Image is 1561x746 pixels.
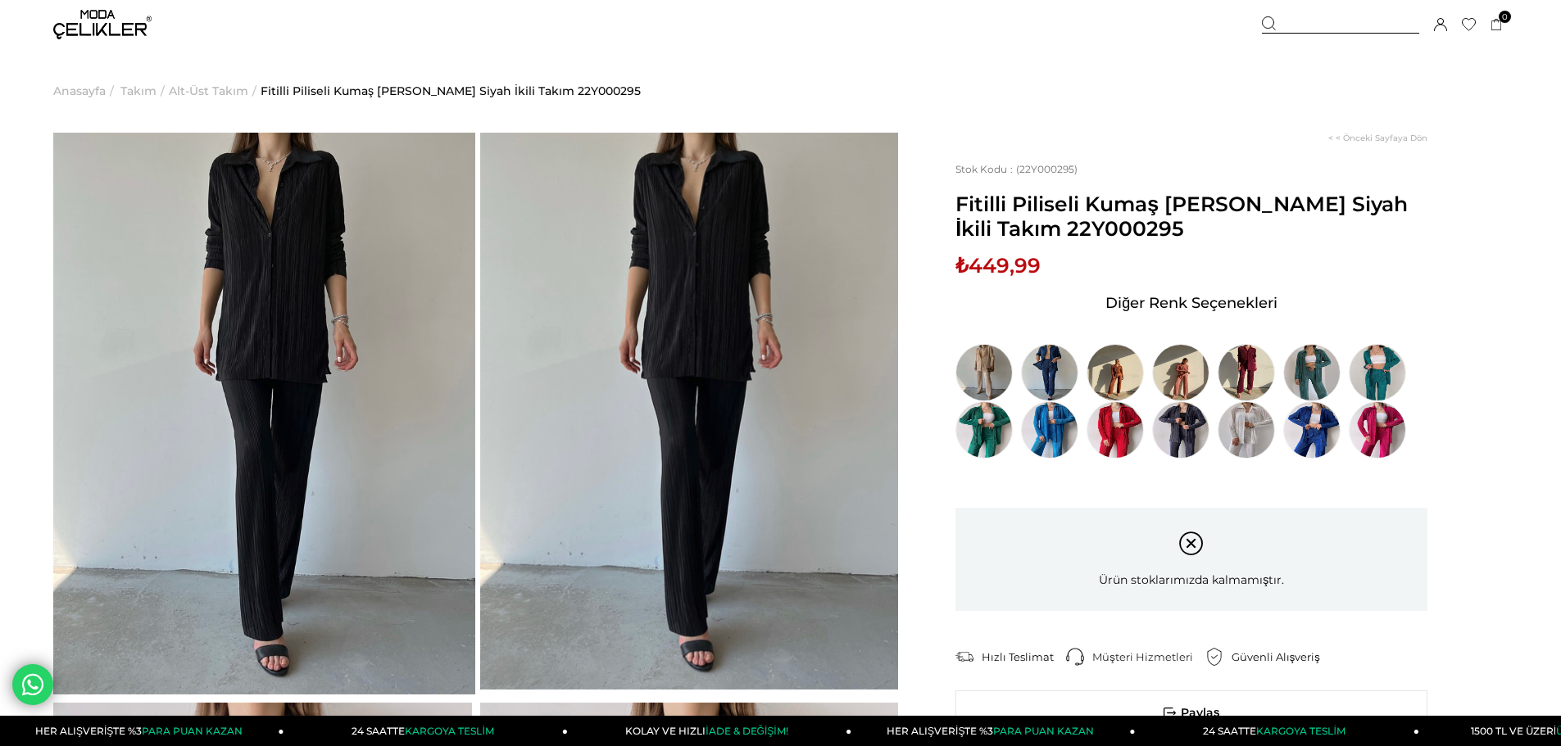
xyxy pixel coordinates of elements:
[405,725,493,737] span: KARGOYA TESLİM
[120,49,169,133] li: >
[706,725,787,737] span: İADE & DEĞİŞİM!
[1105,290,1277,316] span: Diğer Renk Seçenekleri
[993,725,1094,737] span: PARA PUAN KAZAN
[1283,344,1341,401] img: Fitilli Piliseli Kumaş Tatiana Kadın Mint İkili Takım 22Y000295
[53,133,475,694] video: Fitilli Piliseli Kumaş Tatiana Kadın Siyah İkili Takım 22Y000295
[955,344,1013,401] img: Fitilli Piliseli Kumaş Tatiana Kadın Taş Renk İkili Takım 22Y000295
[1328,133,1427,143] a: < < Önceki Sayfaya Dön
[53,10,152,39] img: logo
[851,716,1135,746] a: HER ALIŞVERİŞTE %3PARA PUAN KAZAN
[1205,648,1223,666] img: security.png
[1087,344,1144,401] img: Fitilli Piliseli Kumaş Tatiana Kadın Kahverengi İkili Takım 22Y000295
[1136,716,1419,746] a: 24 SAATTEKARGOYA TESLİM
[1256,725,1345,737] span: KARGOYA TESLİM
[142,725,243,737] span: PARA PUAN KAZAN
[1283,401,1341,459] img: Fitilli Piliseli Kumaş Tatiana Kadın Saks İkili Takım 22Y000295
[53,49,118,133] li: >
[284,716,568,746] a: 24 SAATTEKARGOYA TESLİM
[1087,401,1144,459] img: Fitilli Piliseli Kumaş Tatiana Kadın Kırmızı İkili Takım 22Y000295
[1349,344,1406,401] img: Fitilli Piliseli Kumaş Tatiana Kadın Zümrüt İkili Takım 22Y000295
[53,49,106,133] a: Anasayfa
[955,163,1078,175] span: (22Y000295)
[1021,344,1078,401] img: Fitilli Piliseli Kumaş Tatiana Kadın Lacivert İkili Takım 22Y000295
[955,401,1013,459] img: Fitilli Piliseli Kumaş Tatiana Kadın Yeşil İkili Takım 22Y000295
[1066,648,1084,666] img: call-center.png
[1499,11,1511,23] span: 0
[955,253,1041,278] span: ₺449,99
[1021,401,1078,459] img: Fitilli Piliseli Kumaş Tatiana Kadın Mavi İkili Takım 22Y000295
[568,716,851,746] a: KOLAY VE HIZLIİADE & DEĞİŞİM!
[169,49,261,133] li: >
[982,649,1066,664] div: Hızlı Teslimat
[1491,19,1503,31] a: 0
[955,648,973,666] img: shipping.png
[1349,401,1406,459] img: Fitilli Piliseli Kumaş Tatiana Kadın Fuşya İkili Takım 22Y000295
[120,49,157,133] a: Takım
[1152,401,1209,459] img: Fitilli Piliseli Kumaş Tatiana Kadın Antrasit İkili Takım 22Y000295
[261,49,641,133] a: Fitilli Piliseli Kumaş [PERSON_NAME] Siyah İkili Takım 22Y000295
[955,192,1427,241] span: Fitilli Piliseli Kumaş [PERSON_NAME] Siyah İkili Takım 22Y000295
[1218,401,1275,459] img: Fitilli Piliseli Kumaş Tatiana Kadın Beyaz İkili Takım 22Y000295
[955,508,1427,611] div: Ürün stoklarımızda kalmamıştır.
[480,133,899,689] img: Fitilli Piliseli Kumaş Tatiana Kadın Siyah İkili Takım 22Y000295
[956,691,1427,735] span: Paylaş
[1092,649,1205,664] div: Müşteri Hizmetleri
[1232,649,1332,664] div: Güvenli Alışveriş
[955,163,1016,175] span: Stok Kodu
[1218,344,1275,401] img: Fitilli Piliseli Kumaş Tatiana Kadın Bordo İkili Takım 22Y000295
[169,49,248,133] a: Alt-Üst Takım
[1152,344,1209,401] img: Fitilli Piliseli Kumaş Tatiana Kadın Pudra İkili Takım 22Y000295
